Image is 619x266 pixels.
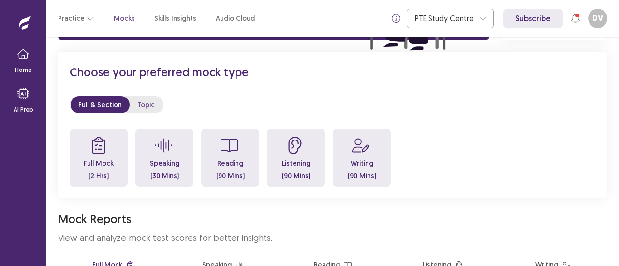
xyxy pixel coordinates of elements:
p: (30 Mins) [150,172,179,179]
button: Full & Section [71,96,130,113]
button: Listening(90 Mins) [267,129,325,187]
p: (90 Mins) [348,172,376,179]
a: Skills Insights [154,14,196,24]
button: Writing(90 Mins) [333,129,391,187]
button: Practice [58,10,94,27]
p: Listening [282,160,310,167]
a: Subscribe [503,9,563,28]
p: Choose your preferred mock type [70,63,249,81]
p: Reading [217,160,243,167]
button: Reading(90 Mins) [201,129,259,187]
p: View and analyze mock test scores for better insights. [58,231,272,244]
p: (90 Mins) [282,172,310,179]
a: Mocks [114,14,135,24]
p: Speaking [150,160,179,167]
button: Full Mock(2 Hrs) [70,129,128,187]
p: Writing [351,160,373,167]
button: Speaking(30 Mins) [135,129,193,187]
p: Mock Reports [58,210,131,227]
div: PTE Study Centre [415,9,475,28]
button: info [387,10,405,27]
p: (90 Mins) [216,172,245,179]
p: Full Mock [84,160,114,167]
button: Topic [130,96,162,113]
button: DV [588,9,607,28]
p: Home [15,66,32,74]
a: Audio Cloud [216,14,255,24]
p: (2 Hrs) [88,172,109,179]
p: AI Prep [14,105,33,114]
